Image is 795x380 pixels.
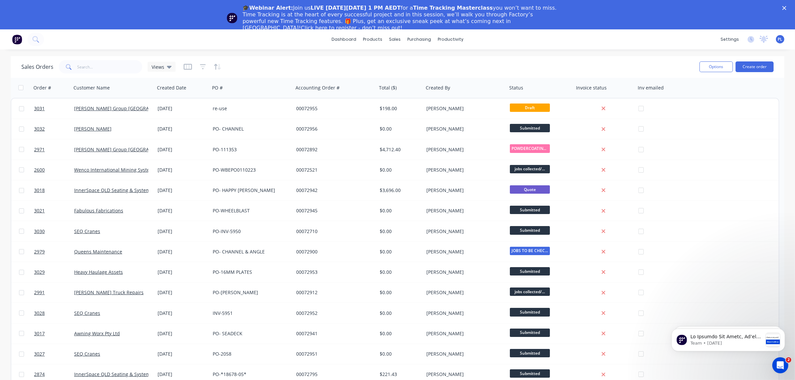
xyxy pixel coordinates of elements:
span: 2600 [34,167,45,173]
span: Views [152,63,164,70]
div: [DATE] [158,146,207,153]
div: [DATE] [158,289,207,296]
span: 2874 [34,371,45,378]
div: PO- SEADECK [213,330,287,337]
div: 00072710 [296,228,370,234]
div: $0.00 [380,126,419,132]
div: [PERSON_NAME] [426,371,501,378]
div: PO- CHANNEL & ANGLE [213,248,287,255]
div: Join us for a you won’t want to miss. Time Tracking is at the heart of every successful project a... [243,5,558,31]
a: [PERSON_NAME] Group [GEOGRAPHIC_DATA] [74,146,174,152]
a: Fabulous Fabrications [74,207,123,214]
div: PO-[PERSON_NAME] [213,289,287,296]
a: InnerSpace QLD Seating & Systems Pty Ltd [74,187,169,193]
div: Invoice status [576,84,607,91]
a: [PERSON_NAME] Truck Repairs [74,289,144,296]
div: $0.00 [380,207,419,214]
span: JOBS TO BE CHEC... [510,247,550,255]
span: 3032 [34,126,45,132]
a: SEQ Cranes [74,310,100,316]
div: PO-WHEELBLAST [213,207,287,214]
div: [PERSON_NAME] [426,228,501,234]
div: $0.00 [380,310,419,316]
div: $0.00 [380,248,419,255]
div: [DATE] [158,351,207,357]
div: sales [386,34,404,44]
div: PO-WBEPO0110223 [213,167,287,173]
span: 3018 [34,187,45,194]
div: Status [509,84,523,91]
div: 00072900 [296,248,370,255]
a: 2600 [34,160,74,180]
div: $221.43 [380,371,419,378]
a: 3029 [34,262,74,282]
a: 2979 [34,242,74,262]
span: Submitted [510,206,550,214]
div: [PERSON_NAME] [426,207,501,214]
span: Draft [510,104,550,112]
div: [PERSON_NAME] [426,351,501,357]
a: 2991 [34,282,74,303]
div: [PERSON_NAME] [426,126,501,132]
div: Accounting Order # [295,84,340,91]
p: Message from Team, sent 1w ago [29,25,101,31]
a: [PERSON_NAME] Group [GEOGRAPHIC_DATA] [74,105,174,112]
div: re-use [213,105,287,112]
span: Quote [510,185,550,194]
span: 3031 [34,105,45,112]
div: $4,712.40 [380,146,419,153]
span: 2991 [34,289,45,296]
span: 2 [786,357,791,363]
div: Total ($) [379,84,397,91]
span: Submitted [510,369,550,378]
input: Search... [77,60,143,73]
a: 3028 [34,303,74,323]
div: Customer Name [73,84,110,91]
div: Created By [426,84,450,91]
a: 3027 [34,344,74,364]
span: 2971 [34,146,45,153]
div: $3,696.00 [380,187,419,194]
div: 00072795 [296,371,370,378]
a: 3031 [34,99,74,119]
span: Submitted [510,267,550,275]
div: 00072953 [296,269,370,275]
div: PO-16MM PLATES [213,269,287,275]
div: PO-2058 [213,351,287,357]
div: $0.00 [380,289,419,296]
div: settings [717,34,742,44]
div: [PERSON_NAME] [426,146,501,153]
div: [PERSON_NAME] [426,167,501,173]
button: Options [700,61,733,72]
div: [PERSON_NAME] [426,187,501,194]
div: [DATE] [158,187,207,194]
div: $0.00 [380,269,419,275]
div: 00072941 [296,330,370,337]
div: [PERSON_NAME] [426,248,501,255]
a: SEQ Cranes [74,228,100,234]
a: Click here to register - don’t miss out! [301,25,402,31]
div: [PERSON_NAME] [426,105,501,112]
div: 00072956 [296,126,370,132]
div: Inv emailed [638,84,664,91]
div: 00072521 [296,167,370,173]
div: INV-5951 [213,310,287,316]
div: [DATE] [158,310,207,316]
a: SEQ Cranes [74,351,100,357]
div: PO # [212,84,223,91]
div: Order # [33,84,51,91]
div: [DATE] [158,167,207,173]
span: jobs collected/... [510,288,550,296]
div: 00072945 [296,207,370,214]
div: PO-111353 [213,146,287,153]
a: 3032 [34,119,74,139]
a: dashboard [328,34,360,44]
div: $0.00 [380,351,419,357]
div: $198.00 [380,105,419,112]
div: [DATE] [158,105,207,112]
div: PO- CHANNEL [213,126,287,132]
a: Wenco International Mining Systems Ltd [74,167,165,173]
span: 3028 [34,310,45,316]
img: Factory [12,34,22,44]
